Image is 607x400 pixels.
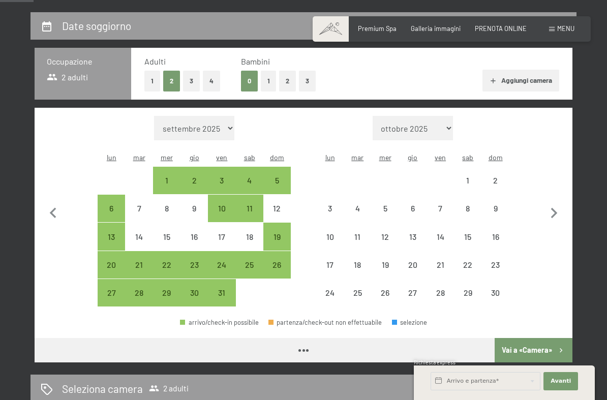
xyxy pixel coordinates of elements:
[209,176,234,202] div: 3
[344,279,371,306] div: arrivo/check-in non effettuabile
[483,176,508,202] div: 2
[181,204,207,230] div: 9
[264,176,290,202] div: 5
[495,338,572,362] button: Vai a «Camera»
[98,195,125,222] div: Mon Oct 06 2025
[263,195,291,222] div: Sun Oct 12 2025
[153,195,180,222] div: arrivo/check-in non effettuabile
[125,195,153,222] div: Tue Oct 07 2025
[482,251,509,279] div: arrivo/check-in non effettuabile
[125,251,153,279] div: arrivo/check-in possibile
[261,71,277,91] button: 1
[208,279,235,306] div: arrivo/check-in possibile
[180,279,208,306] div: arrivo/check-in possibile
[543,372,578,390] button: Avanti
[263,251,291,279] div: arrivo/check-in possibile
[482,223,509,250] div: Sun Nov 16 2025
[153,167,180,194] div: arrivo/check-in possibile
[208,251,235,279] div: Fri Oct 24 2025
[454,167,481,194] div: arrivo/check-in non effettuabile
[482,279,509,306] div: arrivo/check-in non effettuabile
[62,381,143,396] h2: Seleziona camera
[317,289,343,314] div: 24
[126,233,151,258] div: 14
[98,279,125,306] div: arrivo/check-in possibile
[236,195,263,222] div: Sat Oct 11 2025
[344,223,371,250] div: arrivo/check-in non effettuabile
[98,223,125,250] div: Mon Oct 13 2025
[543,116,565,307] button: Mese successivo
[371,195,399,222] div: Wed Nov 05 2025
[454,251,481,279] div: arrivo/check-in non effettuabile
[181,289,207,314] div: 30
[180,223,208,250] div: Thu Oct 16 2025
[43,116,64,307] button: Mese precedente
[125,223,153,250] div: Tue Oct 14 2025
[344,279,371,306] div: Tue Nov 25 2025
[482,195,509,222] div: Sun Nov 09 2025
[263,195,291,222] div: arrivo/check-in non effettuabile
[209,289,234,314] div: 31
[427,251,454,279] div: arrivo/check-in non effettuabile
[236,251,263,279] div: arrivo/check-in possibile
[551,377,571,385] span: Avanti
[99,204,124,230] div: 6
[209,261,234,286] div: 24
[163,71,180,91] button: 2
[372,261,398,286] div: 19
[317,261,343,286] div: 17
[180,251,208,279] div: arrivo/check-in possibile
[482,279,509,306] div: Sun Nov 30 2025
[149,383,189,393] span: 2 adulti
[358,24,397,33] a: Premium Spa
[237,204,262,230] div: 11
[345,233,370,258] div: 11
[427,195,454,222] div: arrivo/check-in non effettuabile
[236,251,263,279] div: Sat Oct 25 2025
[483,261,508,286] div: 23
[316,195,344,222] div: Mon Nov 03 2025
[241,56,270,66] span: Bambini
[264,233,290,258] div: 19
[399,195,427,222] div: Thu Nov 06 2025
[241,71,258,91] button: 0
[454,279,481,306] div: Sat Nov 29 2025
[208,251,235,279] div: arrivo/check-in possibile
[154,261,179,286] div: 22
[99,289,124,314] div: 27
[180,279,208,306] div: Thu Oct 30 2025
[144,56,166,66] span: Adulti
[153,279,180,306] div: Wed Oct 29 2025
[47,72,88,83] span: 2 adulti
[98,251,125,279] div: Mon Oct 20 2025
[482,167,509,194] div: Sun Nov 02 2025
[209,204,234,230] div: 10
[482,223,509,250] div: arrivo/check-in non effettuabile
[454,223,481,250] div: arrivo/check-in non effettuabile
[344,195,371,222] div: Tue Nov 04 2025
[208,167,235,194] div: arrivo/check-in possibile
[208,195,235,222] div: arrivo/check-in possibile
[371,223,399,250] div: Wed Nov 12 2025
[475,24,527,33] span: PRENOTA ONLINE
[371,251,399,279] div: arrivo/check-in non effettuabile
[316,223,344,250] div: arrivo/check-in non effettuabile
[316,251,344,279] div: arrivo/check-in non effettuabile
[399,251,427,279] div: arrivo/check-in non effettuabile
[427,195,454,222] div: Fri Nov 07 2025
[270,153,284,162] abbr: domenica
[371,251,399,279] div: Wed Nov 19 2025
[454,251,481,279] div: Sat Nov 22 2025
[208,223,235,250] div: arrivo/check-in non effettuabile
[482,251,509,279] div: Sun Nov 23 2025
[154,204,179,230] div: 8
[153,223,180,250] div: arrivo/check-in non effettuabile
[489,153,503,162] abbr: domenica
[279,71,296,91] button: 2
[181,261,207,286] div: 23
[371,223,399,250] div: arrivo/check-in non effettuabile
[181,176,207,202] div: 2
[454,223,481,250] div: Sat Nov 15 2025
[180,167,208,194] div: Thu Oct 02 2025
[428,204,453,230] div: 7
